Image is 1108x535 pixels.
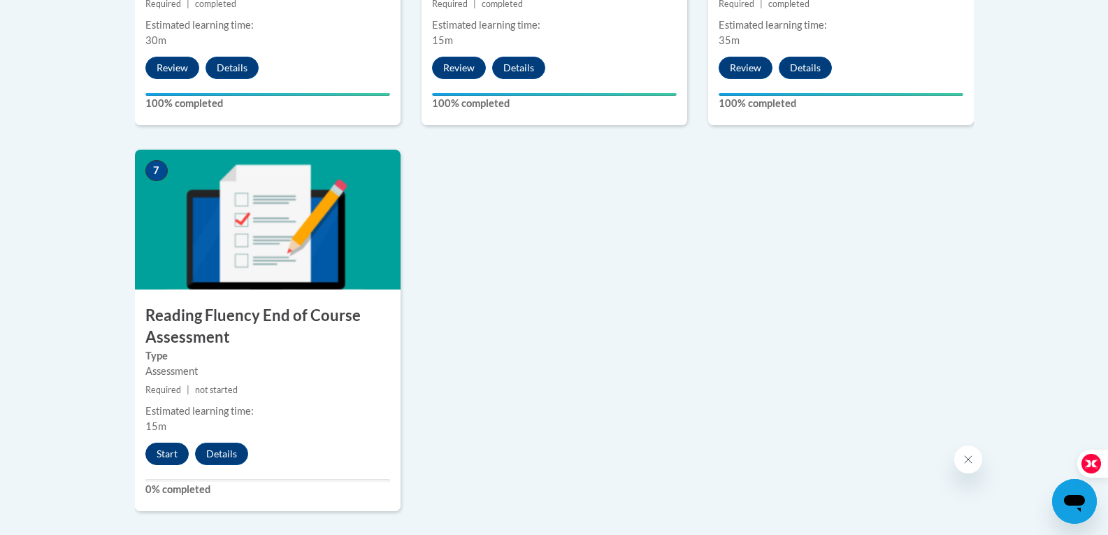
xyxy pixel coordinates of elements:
[145,93,390,96] div: Your progress
[195,385,238,395] span: not started
[492,57,545,79] button: Details
[145,17,390,33] div: Estimated learning time:
[432,57,486,79] button: Review
[719,57,772,79] button: Review
[1052,479,1097,524] iframe: Button to launch messaging window
[145,34,166,46] span: 30m
[719,96,963,111] label: 100% completed
[135,305,401,348] h3: Reading Fluency End of Course Assessment
[145,420,166,432] span: 15m
[779,57,832,79] button: Details
[719,17,963,33] div: Estimated learning time:
[432,96,677,111] label: 100% completed
[719,93,963,96] div: Your progress
[187,385,189,395] span: |
[145,160,168,181] span: 7
[8,10,113,21] span: Hi. How can we help?
[145,443,189,465] button: Start
[206,57,259,79] button: Details
[954,445,982,473] iframe: Close message
[432,93,677,96] div: Your progress
[135,150,401,290] img: Course Image
[145,482,390,497] label: 0% completed
[145,385,181,395] span: Required
[145,404,390,419] div: Estimated learning time:
[432,34,453,46] span: 15m
[195,443,248,465] button: Details
[145,364,390,379] div: Assessment
[145,348,390,364] label: Type
[432,17,677,33] div: Estimated learning time:
[145,96,390,111] label: 100% completed
[145,57,199,79] button: Review
[719,34,740,46] span: 35m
